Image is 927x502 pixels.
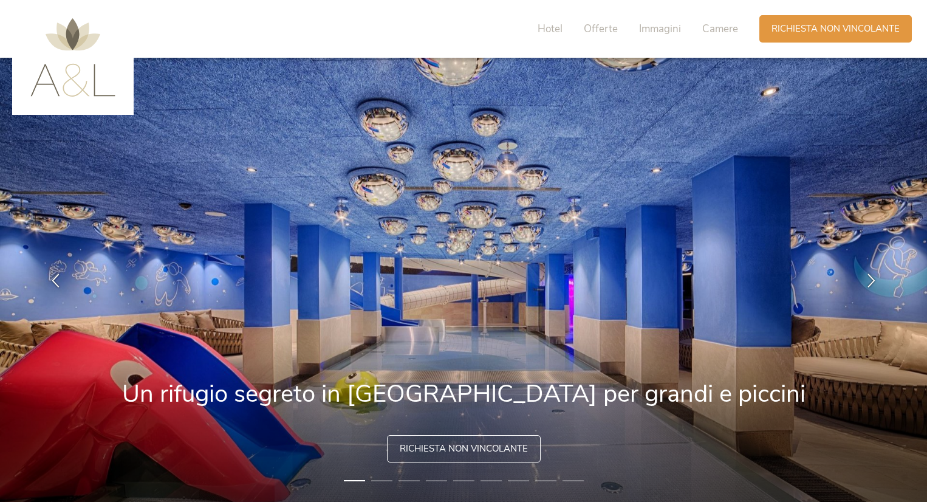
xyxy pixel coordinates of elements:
[584,22,618,36] span: Offerte
[639,22,681,36] span: Immagini
[771,22,900,35] span: Richiesta non vincolante
[702,22,738,36] span: Camere
[400,442,528,455] span: Richiesta non vincolante
[538,22,563,36] span: Hotel
[30,18,115,97] img: AMONTI & LUNARIS Wellnessresort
